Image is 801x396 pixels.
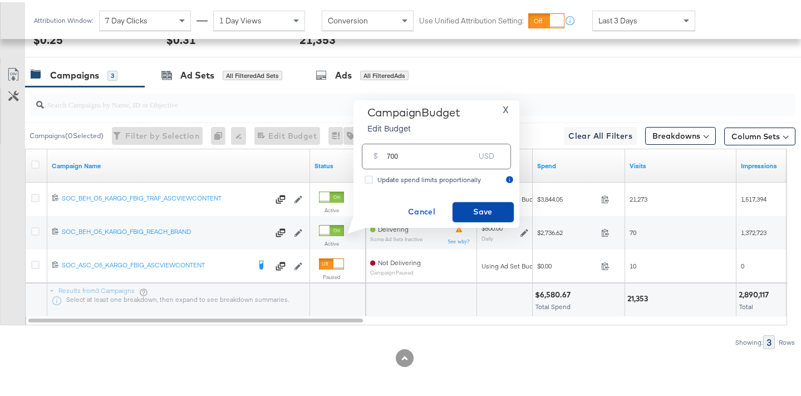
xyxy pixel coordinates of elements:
label: Paused [319,271,344,278]
a: SOC_BEH_O5_KARGO_FBIG_TRAF_ASCVIEWCONTENT [62,192,269,203]
div: USD [474,146,499,167]
span: 70 [630,226,636,234]
span: $2,736.62 [537,226,597,234]
a: SOC_BEH_O5_KARGO_FBIG_REACH_BRAND [62,225,269,236]
sub: Campaign Paused [370,267,421,273]
p: Edit Budget [367,120,460,131]
div: Campaign Budget [367,104,460,117]
div: 3 [107,69,117,79]
span: Total Spend [535,300,571,309]
div: Ads [335,67,352,80]
div: Using Ad Set Budget [481,260,543,268]
div: SOC_BEH_O5_KARGO_FBIG_REACH_BRAND [62,225,269,234]
div: SOC_ASC_O5_KARGO_FBIG_ASCVIEWCONTENT [62,258,249,267]
label: Active [319,204,344,212]
div: Campaigns ( 0 Selected) [30,129,104,139]
a: Shows the current state of your Ad Campaign. [314,159,361,168]
button: Breakdowns [645,125,716,143]
div: Rows [778,336,795,344]
span: $3,844.05 [537,193,597,201]
div: 21,353 [627,291,651,302]
button: Column Sets [724,125,795,143]
a: SOC_ASC_O5_KARGO_FBIG_ASCVIEWCONTENT [62,258,249,270]
span: 1,517,394 [741,193,766,201]
div: All Filtered Ads [360,69,409,79]
div: SOC_BEH_O5_KARGO_FBIG_TRAF_ASCVIEWCONTENT [62,192,269,201]
div: $0.31 [166,30,196,46]
span: Total [739,300,753,309]
div: $0.25 [33,30,63,46]
span: 0 [741,260,744,268]
span: Not Delivering [378,256,421,265]
span: 1,372,723 [741,226,766,234]
sub: Some Ad Sets Inactive [370,234,422,240]
div: $6,580.67 [535,287,574,298]
button: Save [453,200,514,220]
div: $800.00 [481,222,503,231]
div: Showing: [735,336,763,344]
span: Clear All Filters [568,127,632,141]
span: 1 Day Views [219,13,262,23]
span: Cancel [396,203,448,217]
div: All Filtered Ad Sets [223,69,282,79]
button: Cancel [391,200,453,220]
input: Search Campaigns by Name, ID or Objective [44,87,728,109]
a: The number of times your ad was served. On mobile apps an ad is counted as served the first time ... [741,159,788,168]
span: Conversion [328,13,368,23]
a: Your campaign name. [52,159,306,168]
div: 0 [211,125,231,143]
span: 10 [630,260,636,268]
div: 2,890,117 [739,287,772,298]
div: Ad Sets [180,67,214,80]
span: Last 3 Days [598,13,637,23]
input: Enter your budget [387,138,475,162]
span: Update spend limits proportionally [377,173,481,182]
button: Clear All Filters [564,125,637,143]
span: 21,273 [630,193,647,201]
span: X [503,100,509,115]
a: Omniture Visits [630,159,732,168]
a: The total amount spent to date. [537,159,621,168]
div: Attribution Window: [33,14,94,22]
div: 3 [763,333,775,347]
sub: Daily [481,233,493,239]
label: Active [319,238,344,245]
span: Save [457,203,509,217]
div: 21,353 [299,30,336,46]
span: Delivering [378,223,409,231]
span: $0.00 [537,260,597,268]
span: 7 Day Clicks [105,13,148,23]
div: $ [369,146,382,167]
button: X [498,104,513,112]
label: Use Unified Attribution Setting: [419,13,524,24]
div: Campaigns [50,67,99,80]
